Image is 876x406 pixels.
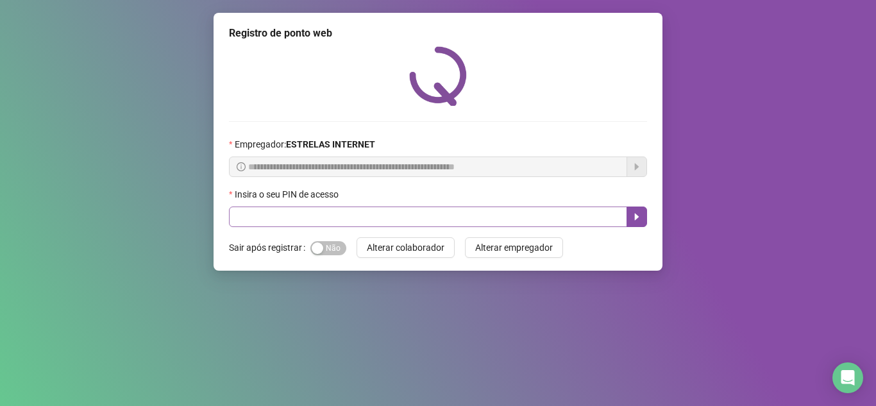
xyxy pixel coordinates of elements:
[286,139,375,149] strong: ESTRELAS INTERNET
[357,237,455,258] button: Alterar colaborador
[235,137,375,151] span: Empregador :
[229,26,647,41] div: Registro de ponto web
[367,241,444,255] span: Alterar colaborador
[409,46,467,106] img: QRPoint
[832,362,863,393] div: Open Intercom Messenger
[475,241,553,255] span: Alterar empregador
[632,212,642,222] span: caret-right
[465,237,563,258] button: Alterar empregador
[229,237,310,258] label: Sair após registrar
[229,187,347,201] label: Insira o seu PIN de acesso
[237,162,246,171] span: info-circle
